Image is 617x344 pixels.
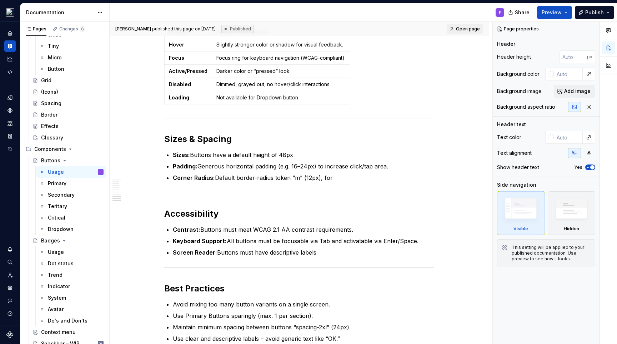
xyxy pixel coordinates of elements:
span: Preview [542,9,562,16]
p: Use Primary Buttons sparingly (max. 1 per section). [173,311,434,320]
div: This setting will be applied to your published documentation. Use preview to see how it looks. [512,245,591,262]
div: Critical [48,214,65,221]
p: Not available for Dropdown button [216,94,346,101]
div: Invite team [4,269,16,281]
div: Badges [41,237,60,244]
svg: Supernova Logo [6,331,14,338]
span: [PERSON_NAME] [115,26,151,31]
strong: Loading [169,94,189,100]
strong: Corner Radius: [173,174,215,181]
div: Spacing [41,100,61,107]
button: Add image [554,85,595,98]
div: Hidden [548,191,596,235]
a: Usage [36,246,106,258]
p: All buttons must be focusable via Tab and activatable via Enter/Space. [173,237,434,245]
div: Trend [48,271,62,279]
p: Darker color or “pressed” look. [216,68,346,75]
a: Avatar [36,304,106,315]
a: Dropdown [36,223,106,235]
a: Effects [30,121,106,132]
strong: Hover [169,41,184,48]
div: Contact support [4,295,16,306]
a: System [36,292,106,304]
a: Data sources [4,143,16,155]
strong: Keyboard Support: [173,237,227,245]
div: Dropdown [48,226,74,233]
a: Micro [36,52,106,63]
span: 6 [80,26,85,32]
div: Tiny [48,43,59,50]
div: Dot status [48,260,74,267]
div: Grid [41,77,51,84]
span: Share [515,9,530,16]
div: Indicator [48,283,70,290]
a: Home [4,28,16,39]
div: Settings [4,282,16,294]
img: e5527c48-e7d1-4d25-8110-9641689f5e10.png [6,8,14,17]
a: Assets [4,118,16,129]
strong: Focus [169,55,184,61]
div: Background color [497,70,540,78]
button: Share [505,6,534,19]
div: Usage [48,249,64,256]
div: Documentation [4,40,16,52]
a: Do's and Don'ts [36,315,106,326]
div: Text alignment [497,149,532,157]
a: Border [30,109,106,121]
div: Text color [497,134,521,141]
label: Yes [574,164,582,170]
div: Changes [59,26,85,32]
div: Border [41,111,57,118]
div: Context menu [41,329,76,336]
div: Header text [497,121,526,128]
a: Secondary [36,189,106,201]
p: px [587,54,592,60]
div: Storybook stories [4,131,16,142]
div: Components [23,143,106,155]
div: Hidden [564,226,579,232]
strong: Sizes: [173,151,190,158]
a: Buttons [30,155,106,166]
div: Teritary [48,203,67,210]
p: Maintain minimum spacing between buttons “spacing-2xl” (24px). [173,323,434,331]
div: Micro [48,54,62,61]
p: Dimmed, grayed out, no hover/click interactions. [216,81,346,88]
a: Design tokens [4,92,16,103]
a: Spacing [30,98,106,109]
input: Auto [554,131,583,144]
a: Code automation [4,66,16,78]
a: (Icons) [30,86,106,98]
span: Add image [564,88,591,95]
a: Analytics [4,53,16,65]
div: Header height [497,53,531,60]
div: Pages [26,26,46,32]
h2: Best Practices [164,283,434,294]
div: Components [4,105,16,116]
a: Dot status [36,258,106,269]
div: Components [34,146,66,153]
div: Show header text [497,164,539,171]
button: Notifications [4,244,16,255]
a: Badges [30,235,106,246]
p: Buttons must meet WCAG 2.1 AA contrast requirements. [173,225,434,234]
a: Glossary [30,132,106,143]
button: Preview [537,6,572,19]
a: Grid [30,75,106,86]
div: Visible [513,226,528,232]
p: Buttons must have descriptive labels [173,248,434,257]
p: Use clear and descriptive labels – avoid generic text like “OK.” [173,334,434,343]
div: Glossary [41,134,63,141]
strong: Disabled [169,81,191,87]
a: Context menu [30,326,106,338]
span: Open page [456,26,480,32]
span: published this page on [DATE] [115,26,216,32]
div: Secondary [48,191,75,198]
button: Search ⌘K [4,256,16,268]
input: Auto [554,68,583,80]
div: (Icons) [41,88,58,95]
